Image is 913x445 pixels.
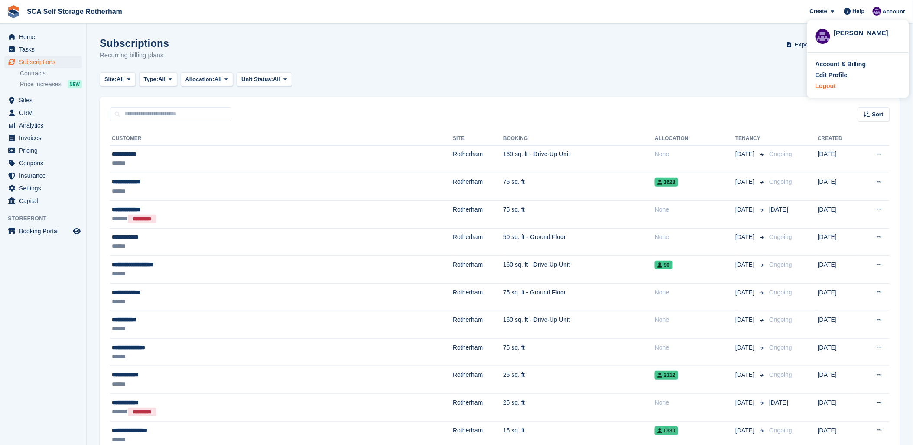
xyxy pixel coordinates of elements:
[503,311,655,339] td: 160 sq. ft - Drive-Up Unit
[769,178,792,185] span: Ongoing
[144,75,159,84] span: Type:
[785,37,823,52] button: Export
[181,72,234,87] button: Allocation: All
[19,225,71,237] span: Booking Portal
[4,119,82,131] a: menu
[237,72,292,87] button: Unit Status: All
[4,43,82,56] a: menu
[655,288,735,297] div: None
[818,283,859,311] td: [DATE]
[185,75,214,84] span: Allocation:
[4,56,82,68] a: menu
[8,214,86,223] span: Storefront
[769,399,788,406] span: [DATE]
[20,79,82,89] a: Price increases NEW
[104,75,117,84] span: Site:
[816,71,848,80] div: Edit Profile
[453,173,503,201] td: Rotherham
[453,256,503,284] td: Rotherham
[503,366,655,394] td: 25 sq. ft
[19,94,71,106] span: Sites
[7,5,20,18] img: stora-icon-8386f47178a22dfd0bd8f6a31ec36ba5ce8667c1dd55bd0f319d3a0aa187defe.svg
[818,145,859,173] td: [DATE]
[453,228,503,256] td: Rotherham
[4,157,82,169] a: menu
[19,132,71,144] span: Invoices
[110,132,453,146] th: Customer
[4,31,82,43] a: menu
[503,393,655,421] td: 25 sq. ft
[19,43,71,56] span: Tasks
[769,151,792,157] span: Ongoing
[655,343,735,352] div: None
[19,195,71,207] span: Capital
[818,393,859,421] td: [DATE]
[655,371,678,380] span: 2112
[816,82,901,91] a: Logout
[795,40,812,49] span: Export
[20,80,62,88] span: Price increases
[735,205,756,214] span: [DATE]
[453,366,503,394] td: Rotherham
[735,177,756,187] span: [DATE]
[818,228,859,256] td: [DATE]
[4,182,82,194] a: menu
[655,232,735,242] div: None
[769,427,792,434] span: Ongoing
[853,7,865,16] span: Help
[769,289,792,296] span: Ongoing
[834,28,901,36] div: [PERSON_NAME]
[655,150,735,159] div: None
[769,206,788,213] span: [DATE]
[503,145,655,173] td: 160 sq. ft - Drive-Up Unit
[100,72,136,87] button: Site: All
[158,75,166,84] span: All
[4,94,82,106] a: menu
[503,338,655,366] td: 75 sq. ft
[818,311,859,339] td: [DATE]
[214,75,222,84] span: All
[883,7,905,16] span: Account
[19,56,71,68] span: Subscriptions
[100,37,169,49] h1: Subscriptions
[655,178,678,187] span: 1628
[100,50,169,60] p: Recurring billing plans
[19,144,71,157] span: Pricing
[735,343,756,352] span: [DATE]
[818,366,859,394] td: [DATE]
[769,371,792,378] span: Ongoing
[453,393,503,421] td: Rotherham
[19,119,71,131] span: Analytics
[735,426,756,435] span: [DATE]
[655,261,672,269] span: 90
[655,315,735,324] div: None
[873,7,881,16] img: Kelly Neesham
[139,72,177,87] button: Type: All
[735,150,756,159] span: [DATE]
[816,71,901,80] a: Edit Profile
[453,145,503,173] td: Rotherham
[769,261,792,268] span: Ongoing
[19,107,71,119] span: CRM
[816,82,836,91] div: Logout
[453,200,503,228] td: Rotherham
[4,170,82,182] a: menu
[735,132,766,146] th: Tenancy
[4,107,82,119] a: menu
[4,195,82,207] a: menu
[816,29,830,44] img: Kelly Neesham
[735,398,756,407] span: [DATE]
[735,370,756,380] span: [DATE]
[655,398,735,407] div: None
[20,69,82,78] a: Contracts
[273,75,280,84] span: All
[503,200,655,228] td: 75 sq. ft
[816,60,866,69] div: Account & Billing
[818,256,859,284] td: [DATE]
[655,426,678,435] span: 0330
[818,132,859,146] th: Created
[4,132,82,144] a: menu
[769,233,792,240] span: Ongoing
[872,110,884,119] span: Sort
[453,311,503,339] td: Rotherham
